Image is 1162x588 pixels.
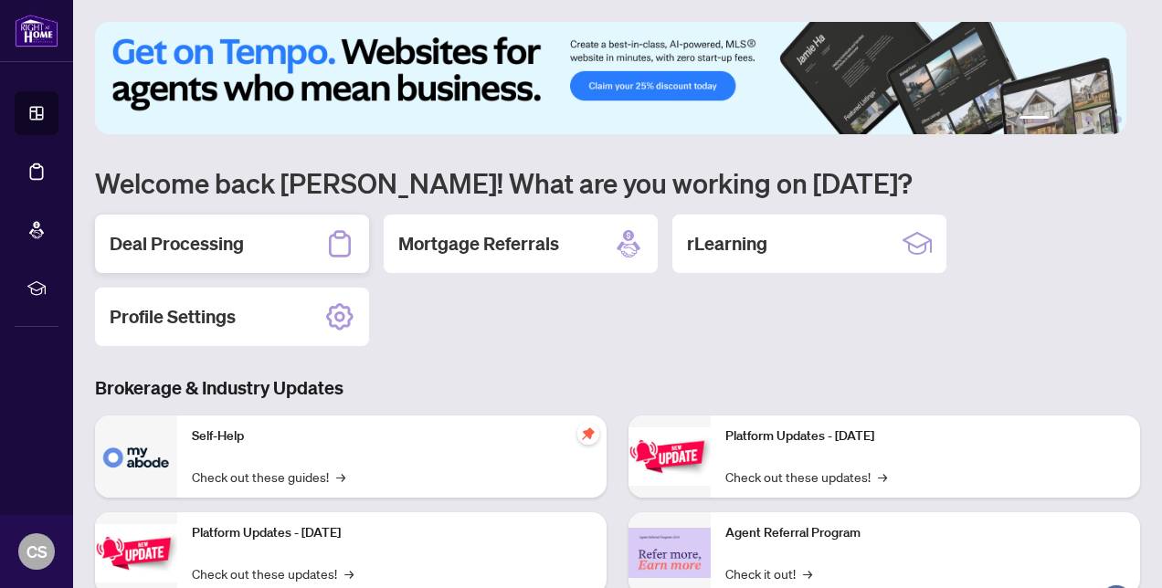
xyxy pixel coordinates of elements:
span: → [336,467,345,487]
h1: Welcome back [PERSON_NAME]! What are you working on [DATE]? [95,165,1140,200]
p: Platform Updates - [DATE] [725,426,1125,446]
a: Check out these updates!→ [725,467,887,487]
p: Agent Referral Program [725,523,1125,543]
h2: rLearning [687,231,767,257]
img: Slide 0 [95,22,1126,134]
button: Open asap [1089,524,1144,579]
p: Self-Help [192,426,592,446]
h2: Profile Settings [110,304,236,330]
button: 3 [1071,116,1078,123]
button: 6 [1114,116,1122,123]
img: Self-Help [95,415,177,498]
h2: Deal Processing [110,231,244,257]
button: 5 [1100,116,1107,123]
button: 4 [1085,116,1093,123]
a: Check it out!→ [725,563,812,583]
a: Check out these guides!→ [192,467,345,487]
h3: Brokerage & Industry Updates [95,375,1140,401]
h2: Mortgage Referrals [398,231,559,257]
img: logo [15,14,58,47]
span: → [878,467,887,487]
a: Check out these updates!→ [192,563,354,583]
img: Platform Updates - June 23, 2025 [629,427,711,485]
button: 2 [1056,116,1063,123]
img: Platform Updates - September 16, 2025 [95,524,177,582]
span: pushpin [577,423,599,445]
img: Agent Referral Program [629,528,711,578]
p: Platform Updates - [DATE] [192,523,592,543]
span: → [344,563,354,583]
button: 1 [1019,116,1049,123]
span: → [803,563,812,583]
span: CS [26,539,48,564]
